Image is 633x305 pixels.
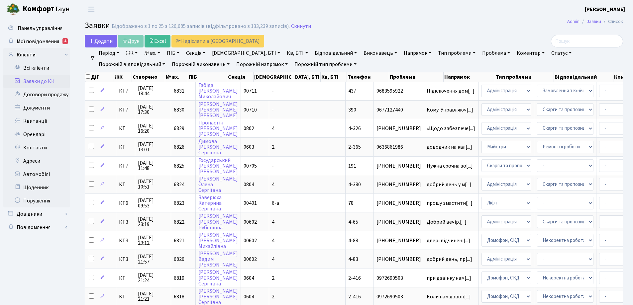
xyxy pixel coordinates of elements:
[272,106,274,114] span: -
[18,25,62,32] span: Панель управління
[427,162,473,170] span: Нужна срочна зо[...]
[3,194,70,207] a: Порушення
[427,87,475,95] span: Підключення дом[...]
[551,35,623,47] input: Пошук...
[585,6,625,13] b: [PERSON_NAME]
[198,175,238,194] a: [PERSON_NAME]ОленаСергіївна
[401,47,434,59] a: Напрямок
[119,126,132,131] span: КТ
[17,38,59,45] span: Мої повідомлення
[427,199,473,207] span: прошу змастити[...]
[145,35,170,47] a: Excel
[198,101,238,119] a: [PERSON_NAME][PERSON_NAME][PERSON_NAME]
[244,106,257,114] span: 00710
[198,269,238,287] a: [PERSON_NAME][PERSON_NAME]Сергіївна
[174,125,184,132] span: 6829
[119,219,132,225] span: КТ3
[554,72,613,82] th: Відповідальний
[272,218,274,226] span: 4
[234,59,290,70] a: Порожній напрямок
[198,213,238,231] a: [PERSON_NAME][PERSON_NAME]Рубенівна
[348,256,358,263] span: 4-83
[244,199,257,207] span: 00401
[376,219,421,225] span: [PHONE_NUMBER]
[376,294,421,299] span: 0972690503
[174,199,184,207] span: 6823
[427,181,472,188] span: добрий день у м[...]
[586,18,601,25] a: Заявки
[3,35,70,48] a: Мої повідомлення4
[348,125,361,132] span: 4-326
[427,274,471,282] span: при дзвінку нам[...]
[427,125,475,132] span: «Щодо забезпече[...]
[119,257,132,262] span: КТ3
[427,293,471,300] span: Коли нам дзвон[...]
[119,200,132,206] span: КТ6
[376,200,421,206] span: [PHONE_NUMBER]
[119,107,132,113] span: КТ7
[361,47,400,59] a: Виконавець
[244,143,254,151] span: 0603
[138,179,168,190] span: [DATE] 10:51
[188,72,227,82] th: ПІБ
[96,47,122,59] a: Період
[3,48,70,61] a: Клієнти
[85,72,114,82] th: Дії
[348,162,356,170] span: 191
[3,22,70,35] a: Панель управління
[174,256,184,263] span: 6820
[85,20,110,31] span: Заявки
[123,47,140,59] a: ЖК
[347,72,389,82] th: Телефон
[138,123,168,134] span: [DATE] 16:20
[348,181,361,188] span: 4-380
[174,87,184,95] span: 6831
[244,256,257,263] span: 00602
[3,154,70,168] a: Адреси
[138,198,168,208] span: [DATE] 09:53
[3,114,70,128] a: Квитанції
[198,119,238,138] a: Пропастін[PERSON_NAME][PERSON_NAME]
[244,293,254,300] span: 0604
[348,218,358,226] span: 4-65
[119,294,132,299] span: КТ
[138,160,168,171] span: [DATE] 11:48
[138,291,168,302] span: [DATE] 21:21
[3,168,70,181] a: Автомобілі
[119,275,132,281] span: КТ
[291,23,311,30] a: Скинути
[114,72,132,82] th: ЖК
[549,47,574,59] a: Статус
[272,256,274,263] span: 4
[138,142,168,152] span: [DATE] 13:01
[284,47,310,59] a: Кв, БТІ
[119,182,132,187] span: КТ
[174,106,184,114] span: 6830
[348,87,356,95] span: 437
[376,163,421,169] span: [PHONE_NUMBER]
[112,23,290,30] div: Відображено з 1 по 25 з 126,685 записів (відфільтровано з 133,239 записів).
[348,143,361,151] span: 2-365
[138,235,168,246] span: [DATE] 23:12
[23,4,54,14] b: Комфорт
[198,250,238,268] a: [PERSON_NAME]Вадим[PERSON_NAME]
[174,293,184,300] span: 6818
[164,47,182,59] a: ПІБ
[348,199,354,207] span: 78
[138,272,168,283] span: [DATE] 21:24
[244,274,254,282] span: 0604
[138,254,168,265] span: [DATE] 21:57
[272,199,279,207] span: 6-а
[244,218,257,226] span: 00602
[244,162,257,170] span: 00705
[3,75,70,88] a: Заявки до КК
[444,72,495,82] th: Напрямок
[3,88,70,101] a: Договори продажу
[198,194,222,212] a: ЗаверюхаКатеринаСергіївна
[427,218,467,226] span: Добрий вечір.[...]
[209,47,283,59] a: [DEMOGRAPHIC_DATA], БТІ
[183,47,208,59] a: Секція
[376,107,421,113] span: 0677127440
[427,256,472,263] span: добрий день, пр[...]
[3,61,70,75] a: Всі клієнти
